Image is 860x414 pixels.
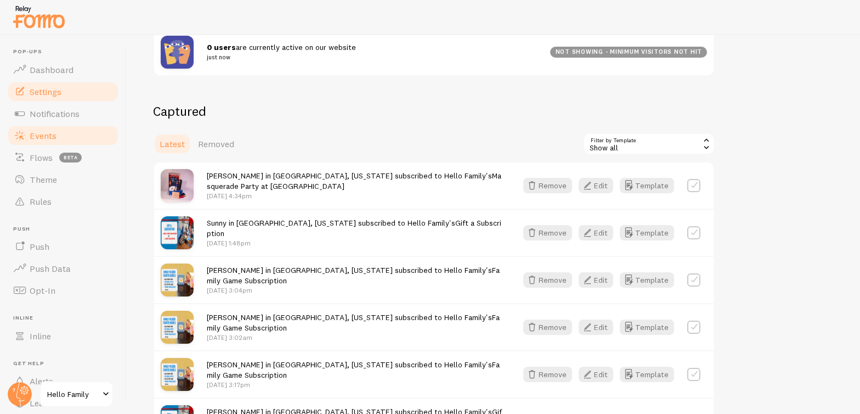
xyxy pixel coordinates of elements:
[7,81,120,103] a: Settings
[30,285,55,296] span: Opt-In
[7,370,120,392] a: Alerts
[207,265,500,286] a: Family Game Subscription
[191,133,241,155] a: Removed
[579,225,613,240] button: Edit
[523,225,572,240] button: Remove
[579,367,613,382] button: Edit
[207,360,500,380] a: Family Game Subscription
[161,36,194,69] img: pageviews.png
[207,171,501,191] a: Masquerade Party at [GEOGRAPHIC_DATA]
[207,238,503,248] p: [DATE] 1:48pm
[59,153,82,163] span: beta
[207,171,501,191] span: [PERSON_NAME] in [GEOGRAPHIC_DATA], [US_STATE] subscribed to Hello Family's
[523,320,572,335] button: Remove
[207,52,537,62] small: just now
[207,380,503,389] p: [DATE] 3:17pm
[579,272,620,288] a: Edit
[620,225,674,240] button: Template
[153,133,191,155] a: Latest
[550,47,707,58] div: not showing - minimum visitors not hit
[7,169,120,191] a: Theme
[523,367,572,382] button: Remove
[30,241,49,252] span: Push
[620,178,674,193] button: Template
[207,265,500,286] span: [PERSON_NAME] in [GEOGRAPHIC_DATA], [US_STATE] subscribed to Hello Family's
[13,360,120,367] span: Get Help
[39,381,114,407] a: Hello Family
[30,64,73,75] span: Dashboard
[523,178,572,193] button: Remove
[13,48,120,55] span: Pop-ups
[207,286,503,295] p: [DATE] 3:04pm
[30,152,53,163] span: Flows
[523,272,572,288] button: Remove
[198,138,234,149] span: Removed
[161,358,194,391] img: Product_Thumbnail_Template_2.0_png_small.png
[12,3,66,31] img: fomo-relay-logo-orange.svg
[7,236,120,258] a: Push
[620,272,674,288] button: Template
[7,325,120,347] a: Inline
[207,218,501,238] span: Sunny in [GEOGRAPHIC_DATA], [US_STATE] subscribed to Hello Family's
[579,367,620,382] a: Edit
[207,191,503,200] p: [DATE] 4:34pm
[579,178,620,193] a: Edit
[207,312,500,333] span: [PERSON_NAME] in [GEOGRAPHIC_DATA], [US_STATE] subscribed to Hello Family's
[583,133,715,155] div: Show all
[161,216,194,249] img: Product_Thumbnail_2.0_Gift_a_Subscription_small.jpg
[579,272,613,288] button: Edit
[7,191,120,212] a: Rules
[620,367,674,382] button: Template
[579,178,613,193] button: Edit
[30,196,52,207] span: Rules
[30,331,51,342] span: Inline
[207,360,500,380] span: [PERSON_NAME] in [GEOGRAPHIC_DATA], [US_STATE] subscribed to Hello Family's
[207,218,501,238] a: Gift a Subscription
[161,169,194,202] img: Mask2_small.jpg
[30,130,56,141] span: Events
[620,320,674,335] button: Template
[161,311,194,344] img: Product_Thumbnail_Template_2.0_png_small.png
[30,174,57,185] span: Theme
[160,138,185,149] span: Latest
[30,108,80,119] span: Notifications
[30,86,61,97] span: Settings
[207,312,500,333] a: Family Game Subscription
[579,225,620,240] a: Edit
[7,258,120,279] a: Push Data
[207,42,537,63] span: are currently active on our website
[47,388,99,401] span: Hello Family
[7,125,120,147] a: Events
[13,315,120,322] span: Inline
[579,320,620,335] a: Edit
[207,42,236,52] strong: 0 users
[7,103,120,125] a: Notifications
[7,59,120,81] a: Dashboard
[7,279,120,301] a: Opt-In
[30,263,71,274] span: Push Data
[579,320,613,335] button: Edit
[153,103,715,120] h2: Captured
[30,376,53,387] span: Alerts
[207,333,503,342] p: [DATE] 3:02am
[13,226,120,233] span: Push
[7,147,120,169] a: Flows beta
[161,264,194,296] img: Product_Thumbnail_Template_2.0_png_small.png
